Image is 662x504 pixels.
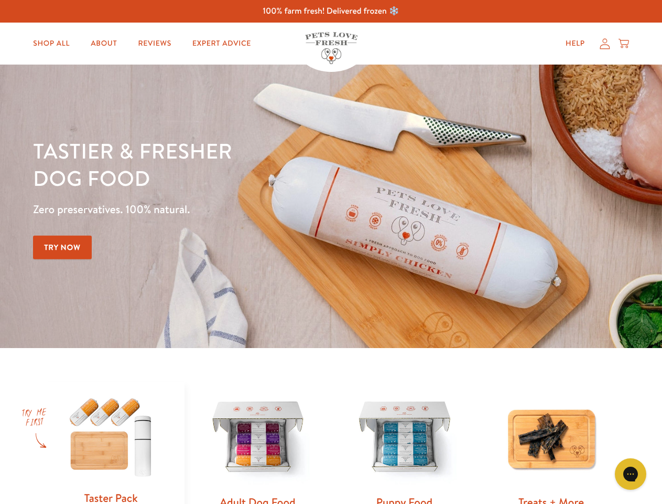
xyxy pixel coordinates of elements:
[610,455,652,493] iframe: Gorgias live chat messenger
[305,32,357,64] img: Pets Love Fresh
[33,236,92,259] a: Try Now
[25,33,78,54] a: Shop All
[129,33,179,54] a: Reviews
[33,200,430,219] p: Zero preservatives. 100% natural.
[557,33,593,54] a: Help
[82,33,125,54] a: About
[184,33,259,54] a: Expert Advice
[33,137,430,192] h1: Tastier & fresher dog food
